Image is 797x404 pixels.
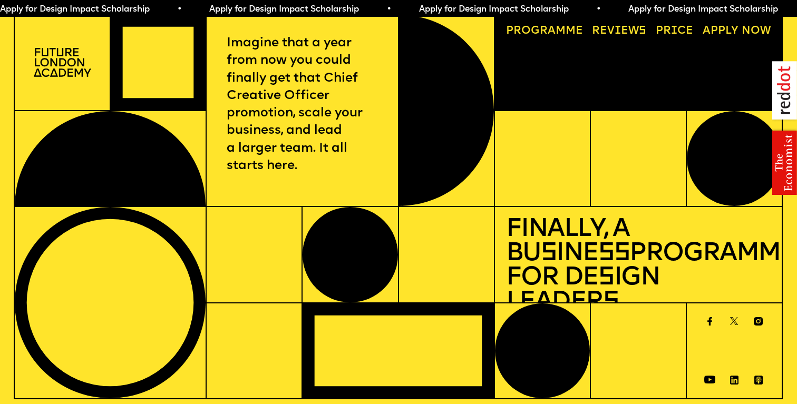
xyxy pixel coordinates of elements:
[697,21,776,43] a: Apply now
[386,5,391,14] span: •
[227,35,378,175] p: Imagine that a year from now you could finally get that Chief Creative Officer promotion, scale y...
[541,241,557,267] span: s
[603,290,619,315] span: s
[650,21,699,43] a: Price
[500,21,588,43] a: Programme
[506,218,771,315] h1: Finally, a Bu ine Programme for De ign Leader
[177,5,182,14] span: •
[587,21,652,43] a: Reviews
[548,25,556,36] span: a
[598,241,629,267] span: ss
[598,265,614,291] span: s
[596,5,601,14] span: •
[703,25,711,36] span: A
